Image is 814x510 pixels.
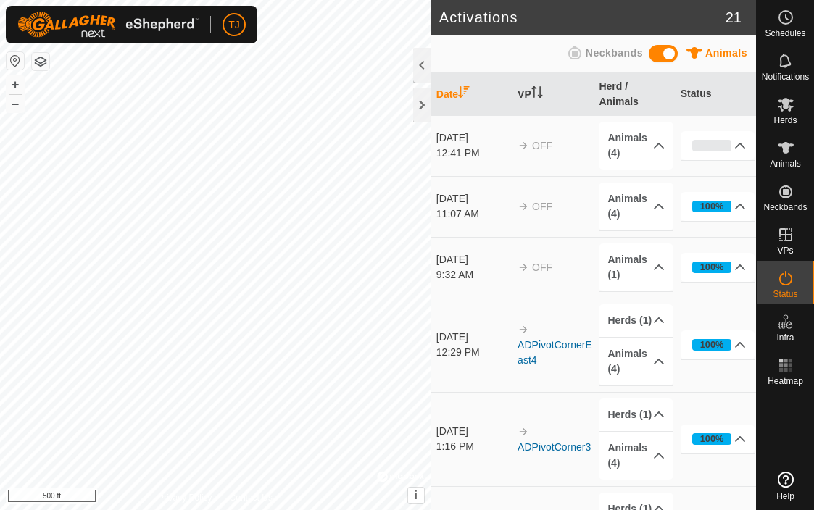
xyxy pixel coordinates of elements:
[773,290,797,298] span: Status
[776,492,794,501] span: Help
[32,53,49,70] button: Map Layers
[518,201,529,212] img: arrow
[599,122,673,170] p-accordion-header: Animals (4)
[763,203,807,212] span: Neckbands
[593,73,674,116] th: Herd / Animals
[415,489,418,501] span: i
[692,339,732,351] div: 100%
[757,466,814,506] a: Help
[7,76,24,93] button: +
[726,7,742,28] span: 21
[228,17,240,33] span: TJ
[436,130,511,146] div: [DATE]
[599,243,673,291] p-accordion-header: Animals (1)
[230,491,273,504] a: Contact Us
[692,201,732,212] div: 100%
[439,9,726,26] h2: Activations
[705,47,747,59] span: Animals
[681,330,755,359] p-accordion-header: 100%
[436,206,511,222] div: 11:07 AM
[681,425,755,453] p-accordion-header: 100%
[17,12,199,38] img: Gallagher Logo
[692,262,732,273] div: 100%
[681,131,755,160] p-accordion-header: 0%
[770,159,801,168] span: Animals
[700,260,724,274] div: 100%
[681,253,755,282] p-accordion-header: 100%
[518,339,592,366] a: ADPivotCornerEast4
[586,47,643,59] span: Neckbands
[436,146,511,161] div: 12:41 PM
[158,491,212,504] a: Privacy Policy
[408,488,424,503] button: i
[532,201,552,212] span: OFF
[436,191,511,206] div: [DATE]
[7,52,24,70] button: Reset Map
[692,140,732,151] div: 0%
[518,140,529,151] img: arrow
[777,246,793,255] span: VPs
[532,262,552,273] span: OFF
[776,333,794,342] span: Infra
[599,304,673,337] p-accordion-header: Herds (1)
[599,432,673,480] p-accordion-header: Animals (4)
[762,72,809,81] span: Notifications
[532,140,552,151] span: OFF
[436,330,511,345] div: [DATE]
[7,95,24,112] button: –
[458,88,470,100] p-sorticon: Activate to sort
[700,432,724,446] div: 100%
[436,439,511,454] div: 1:16 PM
[512,73,593,116] th: VP
[700,338,724,351] div: 100%
[518,426,529,438] img: arrow
[518,441,591,453] a: ADPivotCorner3
[531,88,543,100] p-sorticon: Activate to sort
[765,29,805,38] span: Schedules
[675,73,756,116] th: Status
[700,199,724,213] div: 100%
[436,424,511,439] div: [DATE]
[518,262,529,273] img: arrow
[599,338,673,385] p-accordion-header: Animals (4)
[436,252,511,267] div: [DATE]
[681,192,755,221] p-accordion-header: 100%
[436,267,511,283] div: 9:32 AM
[773,116,797,125] span: Herds
[518,324,529,335] img: arrow
[768,377,803,385] span: Heatmap
[436,345,511,360] div: 12:29 PM
[599,398,673,431] p-accordion-header: Herds (1)
[431,73,512,116] th: Date
[599,183,673,230] p-accordion-header: Animals (4)
[692,433,732,445] div: 100%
